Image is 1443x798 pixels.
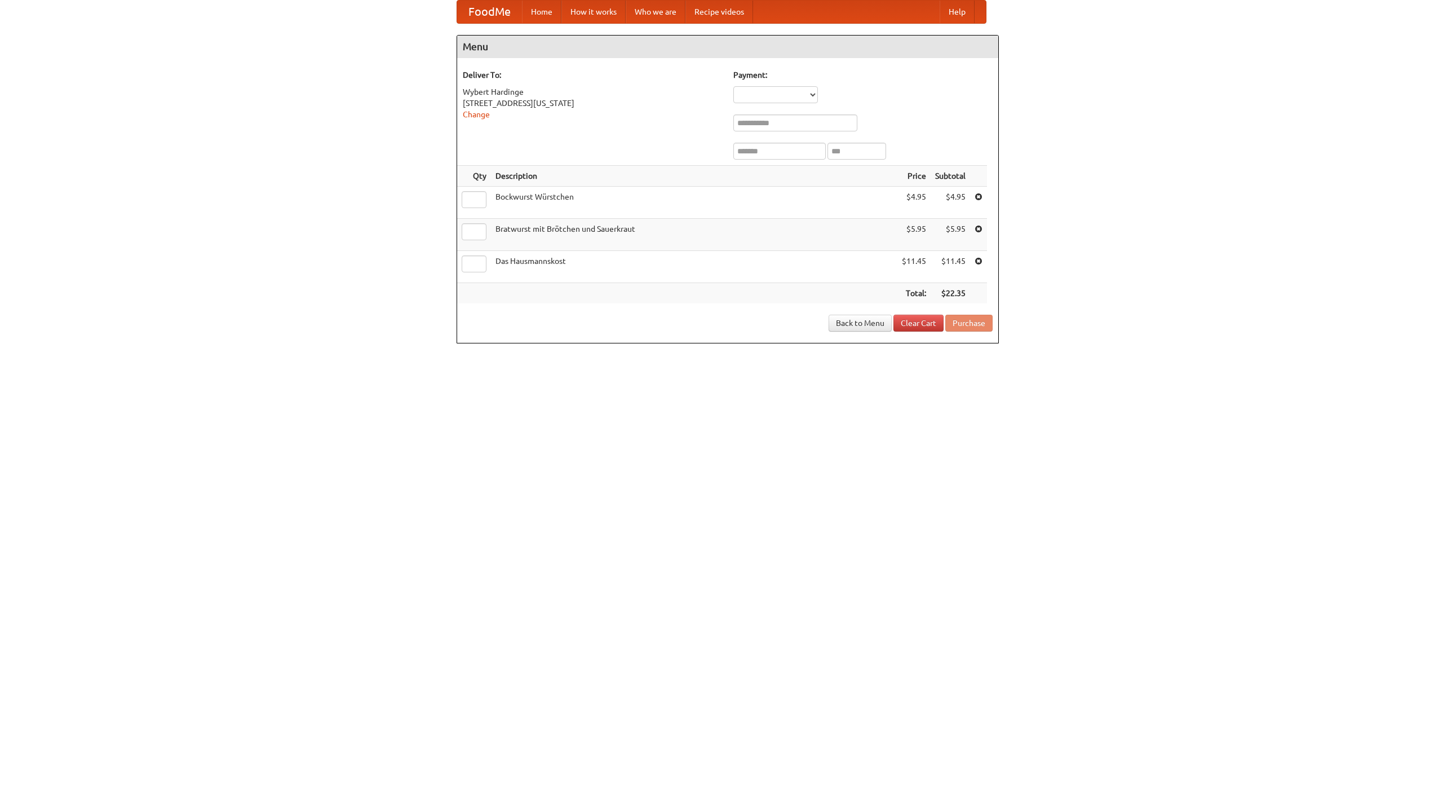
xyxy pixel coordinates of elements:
[940,1,975,23] a: Help
[457,36,998,58] h4: Menu
[931,187,970,219] td: $4.95
[463,98,722,109] div: [STREET_ADDRESS][US_STATE]
[457,1,522,23] a: FoodMe
[945,315,993,332] button: Purchase
[897,187,931,219] td: $4.95
[897,251,931,283] td: $11.45
[931,166,970,187] th: Subtotal
[685,1,753,23] a: Recipe videos
[491,219,897,251] td: Bratwurst mit Brötchen und Sauerkraut
[931,219,970,251] td: $5.95
[897,283,931,304] th: Total:
[522,1,561,23] a: Home
[897,219,931,251] td: $5.95
[931,283,970,304] th: $22.35
[463,86,722,98] div: Wybert Hardinge
[491,251,897,283] td: Das Hausmannskost
[626,1,685,23] a: Who we are
[897,166,931,187] th: Price
[457,166,491,187] th: Qty
[733,69,993,81] h5: Payment:
[931,251,970,283] td: $11.45
[463,69,722,81] h5: Deliver To:
[491,187,897,219] td: Bockwurst Würstchen
[463,110,490,119] a: Change
[893,315,944,332] a: Clear Cart
[561,1,626,23] a: How it works
[491,166,897,187] th: Description
[829,315,892,332] a: Back to Menu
